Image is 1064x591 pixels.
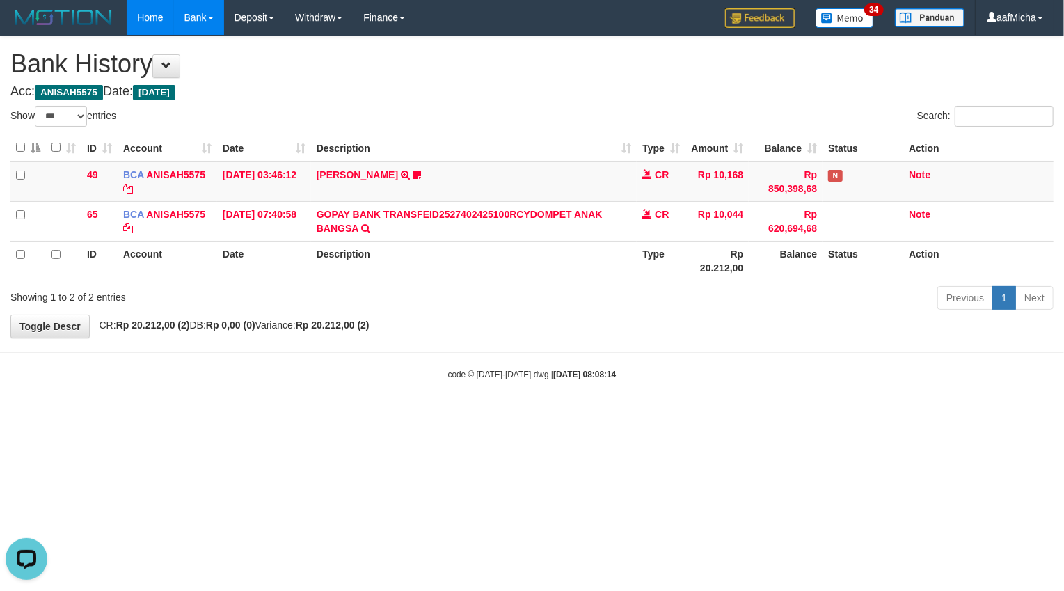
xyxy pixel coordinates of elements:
a: 1 [992,286,1016,310]
strong: Rp 20.212,00 (2) [116,320,190,331]
a: Toggle Descr [10,315,90,338]
select: Showentries [35,106,87,127]
strong: Rp 20.212,00 (2) [296,320,370,331]
th: Description [311,241,637,281]
img: Button%20Memo.svg [816,8,874,28]
img: panduan.png [895,8,964,27]
th: Type [637,241,685,281]
span: BCA [123,169,144,180]
img: MOTION_logo.png [10,7,116,28]
h4: Acc: Date: [10,85,1054,99]
a: Copy ANISAH5575 to clipboard [123,223,133,234]
span: 49 [87,169,98,180]
td: Rp 850,398,68 [749,161,823,202]
th: Account [118,241,217,281]
span: CR [655,169,669,180]
a: Note [909,209,930,220]
th: : activate to sort column ascending [46,134,81,161]
th: Balance [749,241,823,281]
input: Search: [955,106,1054,127]
a: ANISAH5575 [146,209,205,220]
th: Date [217,241,311,281]
td: [DATE] 07:40:58 [217,201,311,241]
th: Action [903,134,1054,161]
th: Action [903,241,1054,281]
a: [PERSON_NAME] [317,169,398,180]
img: Feedback.jpg [725,8,795,28]
td: Rp 10,044 [685,201,749,241]
td: Rp 620,694,68 [749,201,823,241]
a: ANISAH5575 [146,169,205,180]
span: CR [655,209,669,220]
button: Open LiveChat chat widget [6,6,47,47]
a: Next [1015,286,1054,310]
th: : activate to sort column descending [10,134,46,161]
th: Rp 20.212,00 [685,241,749,281]
small: code © [DATE]-[DATE] dwg | [448,370,617,379]
strong: Rp 0,00 (0) [206,320,255,331]
span: Has Note [828,170,842,182]
span: CR: DB: Variance: [93,320,370,331]
th: Status [823,134,903,161]
th: Description: activate to sort column ascending [311,134,637,161]
a: GOPAY BANK TRANSFEID2527402425100RCYDOMPET ANAK BANGSA [317,209,603,234]
div: Showing 1 to 2 of 2 entries [10,285,433,304]
h1: Bank History [10,50,1054,78]
th: Type: activate to sort column ascending [637,134,685,161]
label: Show entries [10,106,116,127]
td: [DATE] 03:46:12 [217,161,311,202]
span: ANISAH5575 [35,85,103,100]
span: 34 [864,3,883,16]
td: Rp 10,168 [685,161,749,202]
th: ID [81,241,118,281]
label: Search: [917,106,1054,127]
th: ID: activate to sort column ascending [81,134,118,161]
a: Note [909,169,930,180]
th: Date: activate to sort column ascending [217,134,311,161]
th: Amount: activate to sort column ascending [685,134,749,161]
th: Account: activate to sort column ascending [118,134,217,161]
span: 65 [87,209,98,220]
a: Copy ANISAH5575 to clipboard [123,183,133,194]
span: [DATE] [133,85,175,100]
strong: [DATE] 08:08:14 [553,370,616,379]
span: BCA [123,209,144,220]
th: Status [823,241,903,281]
th: Balance: activate to sort column ascending [749,134,823,161]
a: Previous [937,286,993,310]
